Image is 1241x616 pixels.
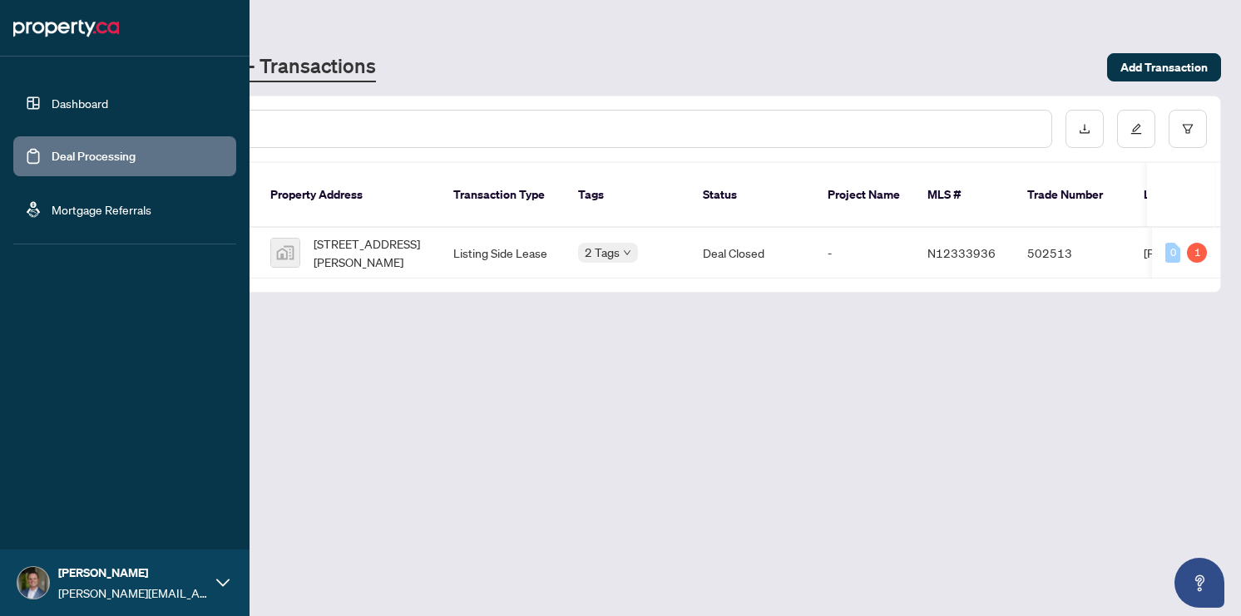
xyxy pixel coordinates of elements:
button: Open asap [1174,558,1224,608]
span: download [1079,123,1090,135]
img: Profile Icon [17,567,49,599]
th: Property Address [257,163,440,228]
button: Add Transaction [1107,53,1221,81]
span: [PERSON_NAME] [58,564,208,582]
th: Status [690,163,814,228]
th: Transaction Type [440,163,565,228]
a: Mortgage Referrals [52,202,151,217]
span: [PERSON_NAME][EMAIL_ADDRESS][DOMAIN_NAME] [58,584,208,602]
span: filter [1182,123,1194,135]
span: [STREET_ADDRESS][PERSON_NAME] [314,234,427,271]
th: Trade Number [1014,163,1130,228]
span: Add Transaction [1120,54,1208,81]
span: 2 Tags [585,243,620,262]
a: Deal Processing [52,149,136,164]
a: Dashboard [52,96,108,111]
th: MLS # [914,163,1014,228]
div: 1 [1187,243,1207,263]
span: down [623,249,631,257]
td: Deal Closed [690,228,814,278]
span: N12333936 [927,245,996,260]
button: edit [1117,110,1155,148]
button: filter [1169,110,1207,148]
button: download [1065,110,1104,148]
td: - [814,228,914,278]
div: 0 [1165,243,1180,263]
td: Listing Side Lease [440,228,565,278]
th: Tags [565,163,690,228]
td: 502513 [1014,228,1130,278]
img: logo [13,15,119,42]
th: Project Name [814,163,914,228]
span: edit [1130,123,1142,135]
img: thumbnail-img [271,239,299,267]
